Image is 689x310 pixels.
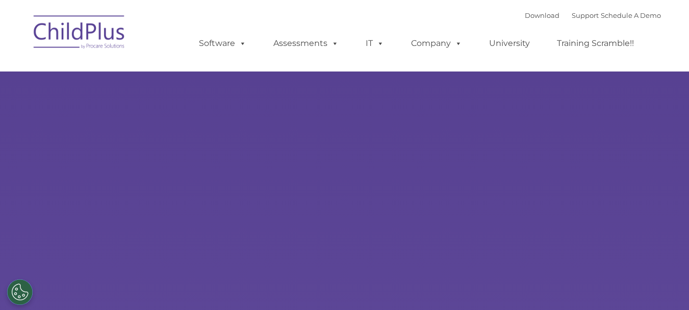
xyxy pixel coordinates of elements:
[263,33,349,54] a: Assessments
[525,11,661,19] font: |
[572,11,599,19] a: Support
[547,33,644,54] a: Training Scramble!!
[29,8,131,59] img: ChildPlus by Procare Solutions
[189,33,257,54] a: Software
[479,33,540,54] a: University
[7,279,33,305] button: Cookies Settings
[401,33,472,54] a: Company
[355,33,394,54] a: IT
[525,11,559,19] a: Download
[601,11,661,19] a: Schedule A Demo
